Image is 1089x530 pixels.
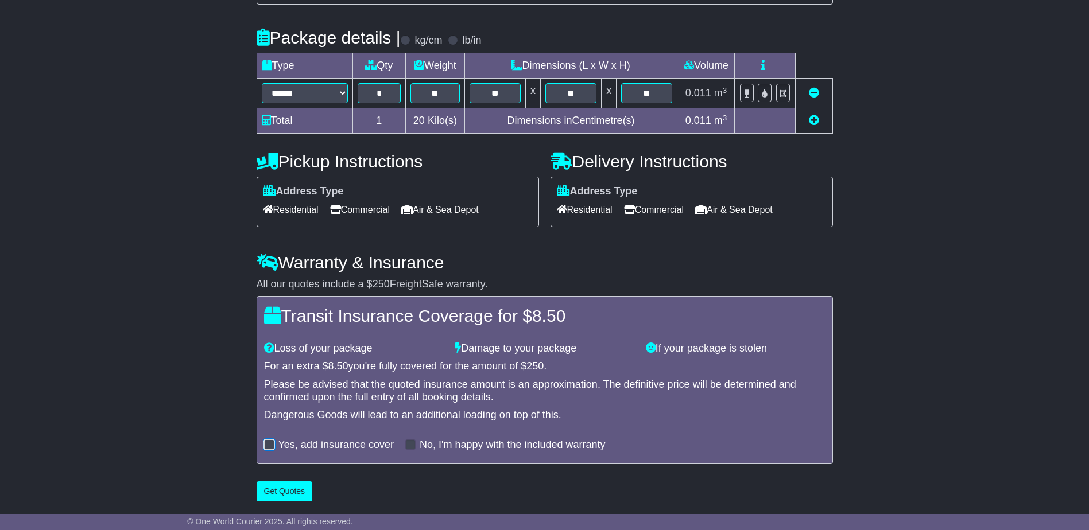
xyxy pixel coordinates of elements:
label: Address Type [557,185,638,198]
span: 0.011 [685,115,711,126]
label: Address Type [263,185,344,198]
span: 8.50 [532,306,565,325]
span: 250 [526,360,544,372]
h4: Warranty & Insurance [257,253,833,272]
td: x [602,79,617,108]
h4: Delivery Instructions [551,152,833,171]
div: Loss of your package [258,342,449,355]
span: Air & Sea Depot [695,201,773,219]
label: Yes, add insurance cover [278,439,394,451]
label: kg/cm [414,34,442,47]
span: Commercial [330,201,390,219]
div: Dangerous Goods will lead to an additional loading on top of this. [264,409,826,422]
td: Qty [352,53,406,79]
div: All our quotes include a $ FreightSafe warranty. [257,278,833,291]
div: For an extra $ you're fully covered for the amount of $ . [264,360,826,373]
span: 250 [373,278,390,290]
sup: 3 [723,86,727,95]
span: 20 [413,115,425,126]
td: Volume [677,53,735,79]
td: Dimensions in Centimetre(s) [464,108,677,134]
sup: 3 [723,114,727,122]
span: Commercial [624,201,684,219]
a: Add new item [809,115,819,126]
span: Residential [263,201,319,219]
span: 0.011 [685,87,711,99]
span: Residential [557,201,613,219]
label: lb/in [462,34,481,47]
a: Remove this item [809,87,819,99]
button: Get Quotes [257,481,313,501]
label: No, I'm happy with the included warranty [420,439,606,451]
span: m [714,87,727,99]
td: Type [257,53,352,79]
div: If your package is stolen [640,342,831,355]
span: m [714,115,727,126]
span: Air & Sea Depot [401,201,479,219]
span: © One World Courier 2025. All rights reserved. [187,517,353,526]
h4: Pickup Instructions [257,152,539,171]
span: 8.50 [328,360,348,372]
td: Kilo(s) [406,108,465,134]
td: Weight [406,53,465,79]
td: Dimensions (L x W x H) [464,53,677,79]
div: Please be advised that the quoted insurance amount is an approximation. The definitive price will... [264,379,826,403]
td: x [525,79,540,108]
td: 1 [352,108,406,134]
h4: Transit Insurance Coverage for $ [264,306,826,325]
div: Damage to your package [449,342,640,355]
td: Total [257,108,352,134]
h4: Package details | [257,28,401,47]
